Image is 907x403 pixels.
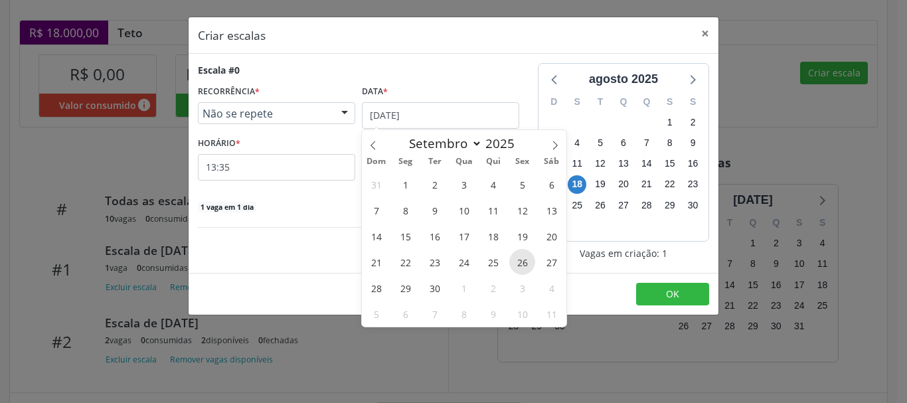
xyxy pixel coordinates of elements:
[480,171,506,197] span: Setembro 4, 2025
[198,154,355,181] input: 00:00
[420,157,450,166] span: Ter
[451,249,477,275] span: Setembro 24, 2025
[479,157,508,166] span: Qui
[661,113,679,131] span: sexta-feira, 1 de agosto de 2025
[422,301,448,327] span: Outubro 7, 2025
[661,196,679,214] span: sexta-feira, 29 de agosto de 2025
[637,196,656,214] span: quinta-feira, 28 de agosto de 2025
[392,197,418,223] span: Setembro 8, 2025
[538,275,564,301] span: Outubro 4, 2025
[614,196,633,214] span: quarta-feira, 27 de agosto de 2025
[681,92,704,112] div: S
[568,155,586,173] span: segunda-feira, 11 de agosto de 2025
[391,157,420,166] span: Seg
[537,157,566,166] span: Sáb
[392,223,418,249] span: Setembro 15, 2025
[568,175,586,194] span: segunda-feira, 18 de agosto de 2025
[538,171,564,197] span: Setembro 6, 2025
[666,287,679,300] span: OK
[509,301,535,327] span: Outubro 10, 2025
[568,134,586,153] span: segunda-feira, 4 de agosto de 2025
[198,27,266,44] h5: Criar escalas
[198,82,260,102] label: RECORRÊNCIA
[538,249,564,275] span: Setembro 27, 2025
[480,301,506,327] span: Outubro 9, 2025
[684,134,702,153] span: sábado, 9 de agosto de 2025
[591,175,610,194] span: terça-feira, 19 de agosto de 2025
[614,175,633,194] span: quarta-feira, 20 de agosto de 2025
[684,196,702,214] span: sábado, 30 de agosto de 2025
[198,133,240,154] label: HORÁRIO
[509,197,535,223] span: Setembro 12, 2025
[451,171,477,197] span: Setembro 3, 2025
[637,134,656,153] span: quinta-feira, 7 de agosto de 2025
[661,175,679,194] span: sexta-feira, 22 de agosto de 2025
[362,82,388,102] label: Data
[566,92,589,112] div: S
[509,223,535,249] span: Setembro 19, 2025
[509,275,535,301] span: Outubro 3, 2025
[450,157,479,166] span: Qua
[203,107,328,120] span: Não se repete
[658,92,681,112] div: S
[591,155,610,173] span: terça-feira, 12 de agosto de 2025
[363,197,389,223] span: Setembro 7, 2025
[422,197,448,223] span: Setembro 9, 2025
[451,223,477,249] span: Setembro 17, 2025
[422,223,448,249] span: Setembro 16, 2025
[480,197,506,223] span: Setembro 11, 2025
[684,175,702,194] span: sábado, 23 de agosto de 2025
[451,275,477,301] span: Outubro 1, 2025
[451,301,477,327] span: Outubro 8, 2025
[568,196,586,214] span: segunda-feira, 25 de agosto de 2025
[392,301,418,327] span: Outubro 6, 2025
[363,171,389,197] span: Agosto 31, 2025
[661,155,679,173] span: sexta-feira, 15 de agosto de 2025
[362,102,519,129] input: Selecione uma data
[363,301,389,327] span: Outubro 5, 2025
[538,301,564,327] span: Outubro 11, 2025
[614,134,633,153] span: quarta-feira, 6 de agosto de 2025
[538,223,564,249] span: Setembro 20, 2025
[363,249,389,275] span: Setembro 21, 2025
[422,275,448,301] span: Setembro 30, 2025
[363,223,389,249] span: Setembro 14, 2025
[422,249,448,275] span: Setembro 23, 2025
[198,63,240,77] div: Escala #0
[480,275,506,301] span: Outubro 2, 2025
[591,134,610,153] span: terça-feira, 5 de agosto de 2025
[451,197,477,223] span: Setembro 10, 2025
[422,171,448,197] span: Setembro 2, 2025
[614,155,633,173] span: quarta-feira, 13 de agosto de 2025
[589,92,612,112] div: T
[684,155,702,173] span: sábado, 16 de agosto de 2025
[636,283,709,305] button: OK
[584,70,663,88] div: agosto 2025
[637,175,656,194] span: quinta-feira, 21 de agosto de 2025
[591,196,610,214] span: terça-feira, 26 de agosto de 2025
[612,92,635,112] div: Q
[684,113,702,131] span: sábado, 2 de agosto de 2025
[692,17,718,50] button: Close
[480,249,506,275] span: Setembro 25, 2025
[509,249,535,275] span: Setembro 26, 2025
[538,246,709,260] div: Vagas em criação: 1
[392,249,418,275] span: Setembro 22, 2025
[392,171,418,197] span: Setembro 1, 2025
[363,275,389,301] span: Setembro 28, 2025
[480,223,506,249] span: Setembro 18, 2025
[198,202,256,212] span: 1 vaga em 1 dia
[482,135,526,152] input: Year
[542,92,566,112] div: D
[637,155,656,173] span: quinta-feira, 14 de agosto de 2025
[635,92,658,112] div: Q
[538,197,564,223] span: Setembro 13, 2025
[509,171,535,197] span: Setembro 5, 2025
[661,134,679,153] span: sexta-feira, 8 de agosto de 2025
[392,275,418,301] span: Setembro 29, 2025
[402,134,482,153] select: Month
[508,157,537,166] span: Sex
[362,157,391,166] span: Dom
